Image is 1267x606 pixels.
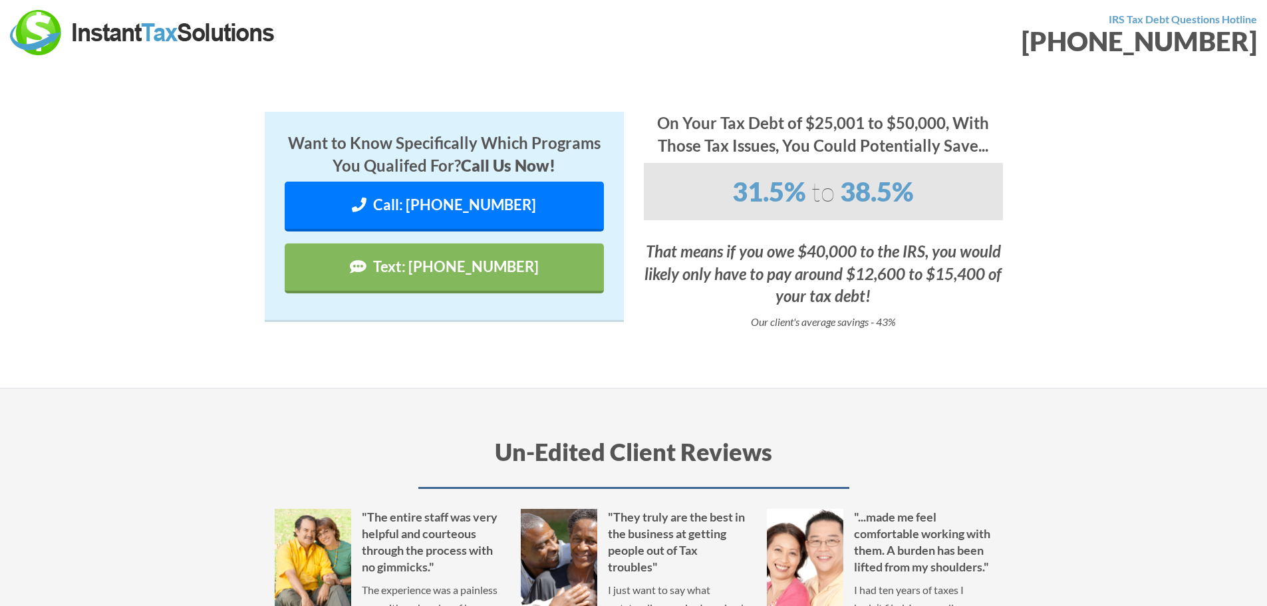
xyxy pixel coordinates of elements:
[732,176,806,208] span: 31.5%
[644,240,1003,307] h4: That means if you owe $40,000 to the IRS, you would likely only have to pay around $12,600 to $15...
[811,175,835,208] span: to
[275,509,501,576] h5: "The entire staff was very helpful and courteous through the process with no gimmicks."
[644,112,1003,156] h4: On Your Tax Debt of $25,001 to $50,000, With Those Tax Issues, You Could Potentially Save...
[10,25,276,37] a: Instant Tax Solutions Logo
[1109,13,1257,25] strong: IRS Tax Debt Questions Hotline
[285,243,604,293] a: Text: [PHONE_NUMBER]
[840,176,914,208] span: 38.5%
[751,315,896,328] i: Our client's average savings - 43%
[644,28,1258,55] div: [PHONE_NUMBER]
[767,509,993,576] h5: "...made me feel comfortable working with them. A burden has been lifted from my shoulders."
[521,509,747,576] h5: "They truly are the best in the business at getting people out of Tax troubles"
[10,10,276,55] img: Instant Tax Solutions Logo
[285,132,604,176] h4: Want to Know Specifically Which Programs You Qualifed For?
[461,156,555,175] strong: Call Us Now!
[275,435,993,488] h3: Un-Edited Client Reviews
[285,182,604,231] a: Call: [PHONE_NUMBER]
